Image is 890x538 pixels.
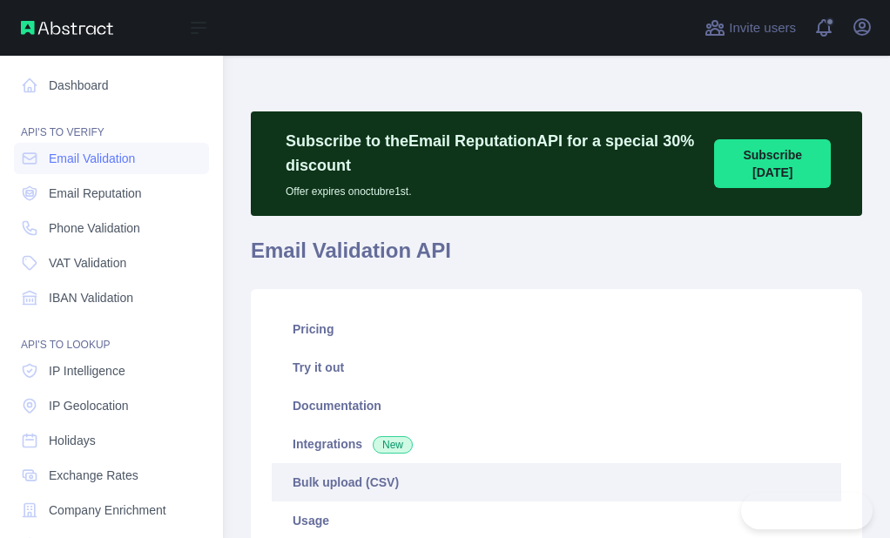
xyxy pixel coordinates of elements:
[14,460,209,491] a: Exchange Rates
[49,150,135,167] span: Email Validation
[49,467,138,484] span: Exchange Rates
[14,282,209,313] a: IBAN Validation
[49,219,140,237] span: Phone Validation
[286,178,697,198] p: Offer expires on octubre 1st.
[272,387,841,425] a: Documentation
[21,21,113,35] img: Abstract API
[701,14,799,42] button: Invite users
[272,310,841,348] a: Pricing
[14,178,209,209] a: Email Reputation
[272,463,841,501] a: Bulk upload (CSV)
[14,390,209,421] a: IP Geolocation
[49,362,125,380] span: IP Intelligence
[272,425,841,463] a: Integrations New
[14,355,209,387] a: IP Intelligence
[49,254,126,272] span: VAT Validation
[729,18,796,38] span: Invite users
[714,139,831,188] button: Subscribe [DATE]
[14,317,209,352] div: API'S TO LOOKUP
[251,237,862,279] h1: Email Validation API
[49,501,166,519] span: Company Enrichment
[49,432,96,449] span: Holidays
[49,397,129,414] span: IP Geolocation
[14,494,209,526] a: Company Enrichment
[14,104,209,139] div: API'S TO VERIFY
[741,493,873,529] iframe: Toggle Customer Support
[14,212,209,244] a: Phone Validation
[14,70,209,101] a: Dashboard
[49,289,133,306] span: IBAN Validation
[272,348,841,387] a: Try it out
[14,143,209,174] a: Email Validation
[286,129,697,178] p: Subscribe to the Email Reputation API for a special 30 % discount
[14,425,209,456] a: Holidays
[14,247,209,279] a: VAT Validation
[49,185,142,202] span: Email Reputation
[373,436,413,454] span: New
